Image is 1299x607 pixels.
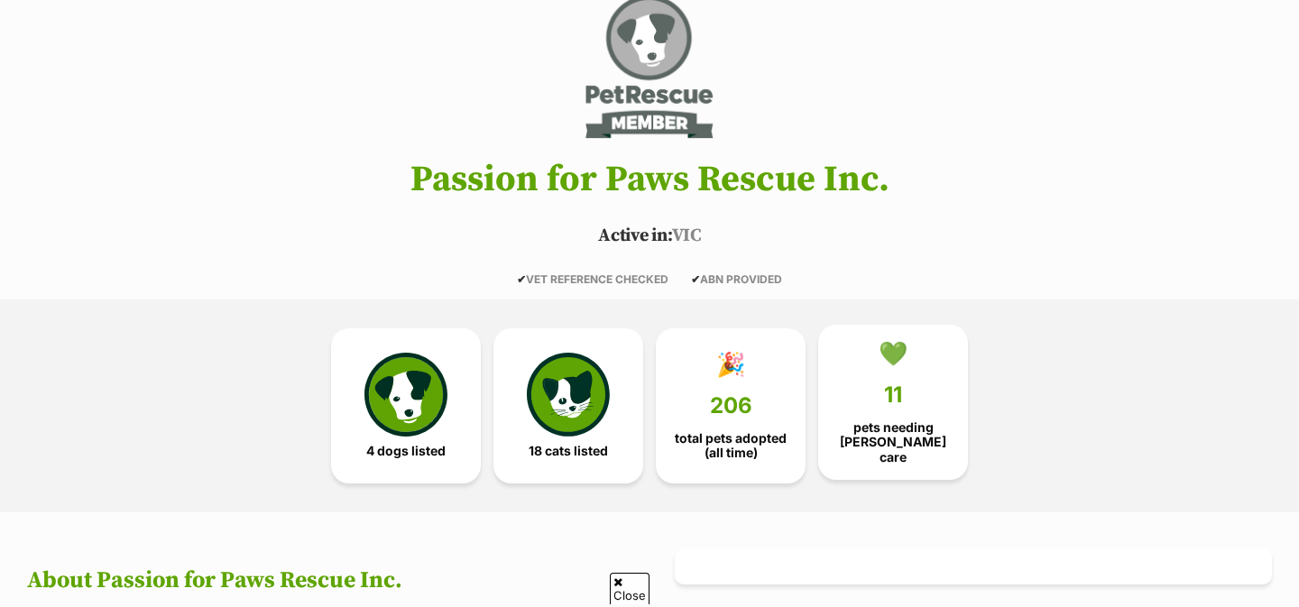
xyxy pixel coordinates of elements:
img: petrescue-icon-eee76f85a60ef55c4a1927667547b313a7c0e82042636edf73dce9c88f694885.svg [364,353,447,436]
a: 18 cats listed [493,328,643,483]
a: 💚 11 pets needing [PERSON_NAME] care [818,325,968,480]
span: 206 [710,393,752,418]
a: 4 dogs listed [331,328,481,483]
span: 4 dogs listed [366,444,446,458]
span: Active in: [598,225,671,247]
span: 11 [884,382,902,408]
icon: ✔ [517,272,526,286]
div: 💚 [879,340,907,367]
icon: ✔ [691,272,700,286]
span: ABN PROVIDED [691,272,782,286]
span: total pets adopted (all time) [671,431,790,460]
div: 🎉 [716,351,745,378]
img: cat-icon-068c71abf8fe30c970a85cd354bc8e23425d12f6e8612795f06af48be43a487a.svg [527,353,610,436]
span: Close [610,573,649,604]
h2: About Passion for Paws Rescue Inc. [27,567,624,594]
span: VET REFERENCE CHECKED [517,272,668,286]
span: pets needing [PERSON_NAME] care [834,420,953,464]
a: 🎉 206 total pets adopted (all time) [656,328,806,483]
span: 18 cats listed [529,444,608,458]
